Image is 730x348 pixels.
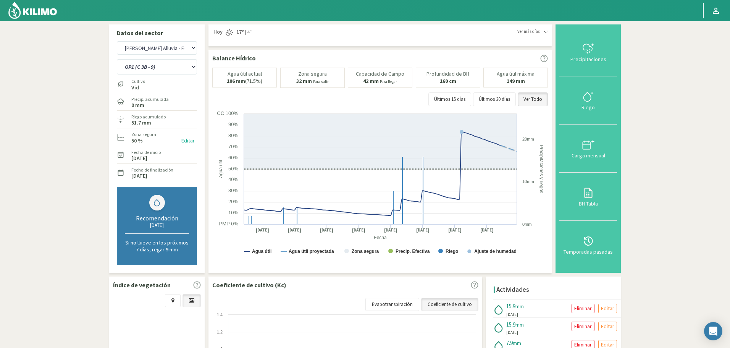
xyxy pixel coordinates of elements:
[507,78,525,84] b: 149 mm
[352,227,365,233] text: [DATE]
[320,227,333,233] text: [DATE]
[559,125,617,173] button: Carga mensual
[559,173,617,221] button: BH Tabla
[522,137,534,141] text: 20mm
[448,227,462,233] text: [DATE]
[562,201,615,206] div: BH Tabla
[256,227,269,233] text: [DATE]
[473,92,516,106] button: Últimos 30 días
[515,321,524,328] span: mm
[219,221,239,227] text: PMP 0%
[131,85,145,90] label: Vid
[131,113,166,120] label: Riego acumulado
[506,329,518,336] span: [DATE]
[574,304,592,313] p: Eliminar
[416,227,430,233] text: [DATE]
[601,322,614,331] p: Editar
[421,298,478,311] a: Coeficiente de cultivo
[574,322,592,331] p: Eliminar
[539,145,544,193] text: Precipitaciones y riegos
[131,78,145,85] label: Cultivo
[289,249,334,254] text: Agua útil proyectada
[517,28,540,35] span: Ver más días
[440,78,456,84] b: 160 cm
[179,136,197,145] button: Editar
[506,311,518,318] span: [DATE]
[518,92,548,106] button: Ver Todo
[113,280,171,290] p: Índice de vegetación
[480,227,494,233] text: [DATE]
[562,105,615,110] div: Riego
[236,28,244,35] strong: 17º
[131,138,143,143] label: 50 %
[217,110,238,116] text: CC 100%
[228,176,238,182] text: 40%
[131,96,169,103] label: Precip. acumulada
[559,76,617,125] button: Riego
[572,322,594,331] button: Eliminar
[298,71,327,77] p: Zona segura
[296,78,312,84] b: 32 mm
[228,199,238,204] text: 20%
[228,133,238,138] text: 80%
[497,71,535,77] p: Agua útil máxima
[428,92,471,106] button: Últimos 15 días
[228,210,238,215] text: 10%
[562,57,615,62] div: Precipitaciones
[212,28,223,36] span: Hoy
[228,121,238,127] text: 90%
[506,321,515,328] span: 15.9
[396,249,430,254] text: Precip. Efectiva
[513,340,521,346] span: mm
[601,304,614,313] p: Editar
[506,339,513,346] span: 7.9
[474,249,517,254] text: Ajuste de humedad
[131,149,161,156] label: Fecha de inicio
[227,78,245,84] b: 106 mm
[572,304,594,313] button: Eliminar
[125,214,189,222] div: Recomendación
[363,78,379,84] b: 42 mm
[374,235,387,240] text: Fecha
[356,71,404,77] p: Capacidad de Campo
[562,249,615,254] div: Temporadas pasadas
[131,131,156,138] label: Zona segura
[212,280,286,290] p: Coeficiente de cultivo (Kc)
[228,166,238,172] text: 50%
[365,298,419,311] a: Evapotranspiración
[131,173,147,178] label: [DATE]
[8,1,58,19] img: Kilimo
[562,153,615,158] div: Carga mensual
[218,160,223,178] text: Agua útil
[227,78,262,84] p: (71.5%)
[598,322,617,331] button: Editar
[217,312,223,317] text: 1.4
[252,249,271,254] text: Agua útil
[522,179,534,184] text: 10mm
[288,227,301,233] text: [DATE]
[496,286,529,293] h4: Actividades
[217,330,223,334] text: 1.2
[125,239,189,253] p: Si no llueve en los próximos 7 días, regar 9 mm
[704,322,722,340] div: Open Intercom Messenger
[228,188,238,193] text: 30%
[426,71,469,77] p: Profundidad de BH
[131,103,144,108] label: 0 mm
[559,28,617,76] button: Precipitaciones
[245,28,246,36] span: |
[246,28,252,36] span: 4º
[352,249,379,254] text: Zona segura
[384,227,397,233] text: [DATE]
[506,303,515,310] span: 15.9
[522,222,531,227] text: 0mm
[598,304,617,313] button: Editar
[380,79,397,84] small: Para llegar
[228,155,238,160] text: 60%
[515,303,524,310] span: mm
[228,144,238,149] text: 70%
[313,79,329,84] small: Para salir
[212,53,256,63] p: Balance Hídrico
[131,167,173,173] label: Fecha de finalización
[446,249,458,254] text: Riego
[228,71,262,77] p: Agua útil actual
